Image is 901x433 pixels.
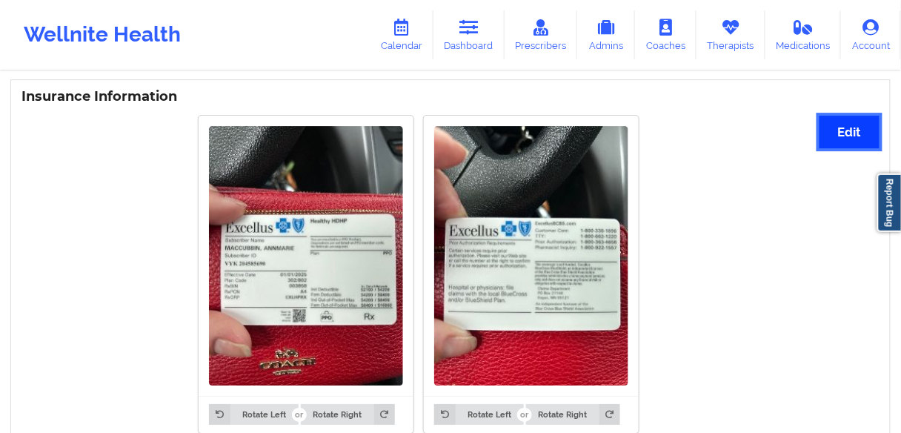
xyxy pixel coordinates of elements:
[370,10,433,59] a: Calendar
[526,404,620,425] button: Rotate Right
[696,10,765,59] a: Therapists
[577,10,635,59] a: Admins
[301,404,395,425] button: Rotate Right
[635,10,696,59] a: Coaches
[209,404,298,425] button: Rotate Left
[209,126,403,385] img: AnnMarie MacCubbin
[819,116,880,148] button: Edit
[505,10,578,59] a: Prescribers
[434,404,523,425] button: Rotate Left
[21,88,880,105] h3: Insurance Information
[765,10,842,59] a: Medications
[433,10,505,59] a: Dashboard
[841,10,901,59] a: Account
[434,126,628,385] img: AnnMarie MacCubbin
[877,173,901,232] a: Report Bug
